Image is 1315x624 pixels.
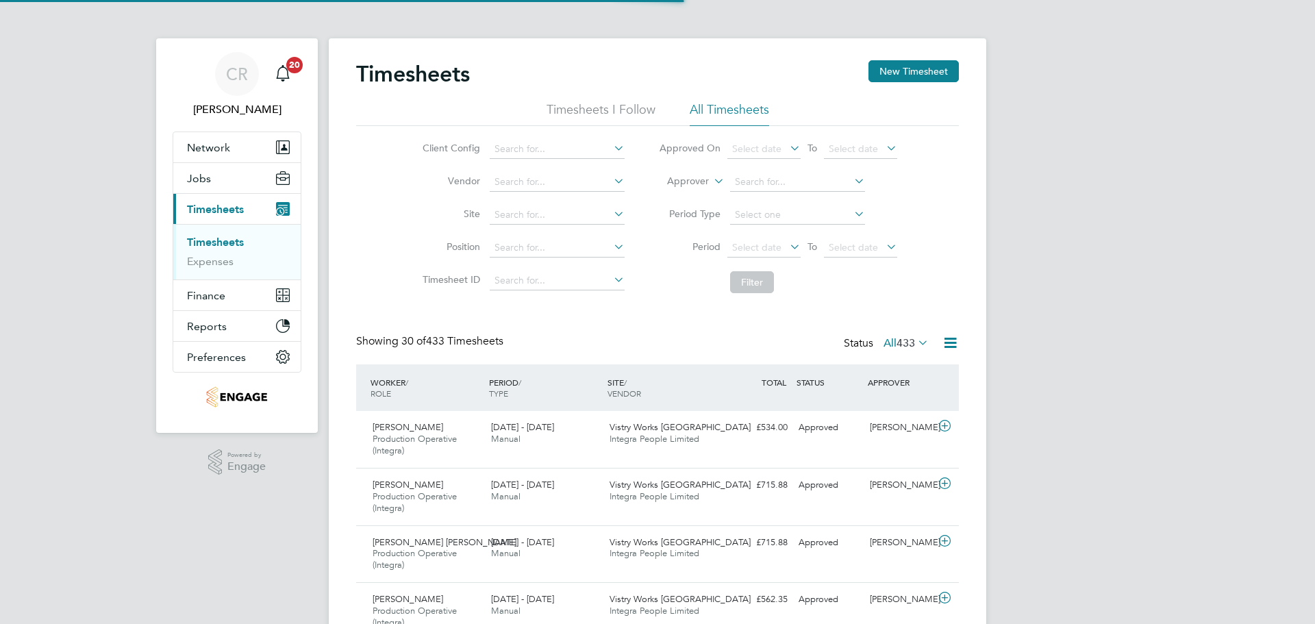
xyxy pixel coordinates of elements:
[829,241,878,253] span: Select date
[659,208,721,220] label: Period Type
[173,132,301,162] button: Network
[491,421,554,433] span: [DATE] - [DATE]
[491,479,554,490] span: [DATE] - [DATE]
[173,101,301,118] span: Caitlin Rae
[864,370,936,395] div: APPROVER
[610,547,699,559] span: Integra People Limited
[608,388,641,399] span: VENDOR
[793,588,864,611] div: Approved
[373,421,443,433] span: [PERSON_NAME]
[730,271,774,293] button: Filter
[491,536,554,548] span: [DATE] - [DATE]
[803,238,821,255] span: To
[401,334,503,348] span: 433 Timesheets
[803,139,821,157] span: To
[373,593,443,605] span: [PERSON_NAME]
[490,238,625,258] input: Search for...
[418,175,480,187] label: Vendor
[732,241,781,253] span: Select date
[373,547,457,571] span: Production Operative (Integra)
[844,334,931,353] div: Status
[356,60,470,88] h2: Timesheets
[227,449,266,461] span: Powered by
[373,433,457,456] span: Production Operative (Integra)
[418,208,480,220] label: Site
[604,370,723,405] div: SITE
[610,479,751,490] span: Vistry Works [GEOGRAPHIC_DATA]
[418,273,480,286] label: Timesheet ID
[547,101,655,126] li: Timesheets I Follow
[367,370,486,405] div: WORKER
[647,175,709,188] label: Approver
[491,490,521,502] span: Manual
[490,173,625,192] input: Search for...
[897,336,915,350] span: 433
[490,271,625,290] input: Search for...
[864,474,936,497] div: [PERSON_NAME]
[868,60,959,82] button: New Timesheet
[829,142,878,155] span: Select date
[226,65,248,83] span: CR
[187,172,211,185] span: Jobs
[610,421,751,433] span: Vistry Works [GEOGRAPHIC_DATA]
[491,605,521,616] span: Manual
[864,416,936,439] div: [PERSON_NAME]
[401,334,426,348] span: 30 of
[173,52,301,118] a: CR[PERSON_NAME]
[173,194,301,224] button: Timesheets
[173,386,301,408] a: Go to home page
[373,479,443,490] span: [PERSON_NAME]
[722,474,793,497] div: £715.88
[722,532,793,554] div: £715.88
[864,532,936,554] div: [PERSON_NAME]
[405,377,408,388] span: /
[490,205,625,225] input: Search for...
[227,461,266,473] span: Engage
[187,141,230,154] span: Network
[187,255,234,268] a: Expenses
[156,38,318,433] nav: Main navigation
[489,388,508,399] span: TYPE
[187,351,246,364] span: Preferences
[356,334,506,349] div: Showing
[793,416,864,439] div: Approved
[208,449,266,475] a: Powered byEngage
[624,377,627,388] span: /
[173,163,301,193] button: Jobs
[793,532,864,554] div: Approved
[187,320,227,333] span: Reports
[490,140,625,159] input: Search for...
[187,203,244,216] span: Timesheets
[793,370,864,395] div: STATUS
[418,240,480,253] label: Position
[269,52,297,96] a: 20
[286,57,303,73] span: 20
[659,240,721,253] label: Period
[206,386,267,408] img: integrapeople-logo-retina.png
[690,101,769,126] li: All Timesheets
[173,311,301,341] button: Reports
[610,433,699,445] span: Integra People Limited
[730,173,865,192] input: Search for...
[659,142,721,154] label: Approved On
[884,336,929,350] label: All
[187,236,244,249] a: Timesheets
[491,547,521,559] span: Manual
[173,280,301,310] button: Finance
[187,289,225,302] span: Finance
[722,588,793,611] div: £562.35
[173,342,301,372] button: Preferences
[518,377,521,388] span: /
[173,224,301,279] div: Timesheets
[722,416,793,439] div: £534.00
[373,490,457,514] span: Production Operative (Integra)
[732,142,781,155] span: Select date
[373,536,516,548] span: [PERSON_NAME] [PERSON_NAME]
[491,593,554,605] span: [DATE] - [DATE]
[371,388,391,399] span: ROLE
[418,142,480,154] label: Client Config
[610,536,751,548] span: Vistry Works [GEOGRAPHIC_DATA]
[793,474,864,497] div: Approved
[730,205,865,225] input: Select one
[610,490,699,502] span: Integra People Limited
